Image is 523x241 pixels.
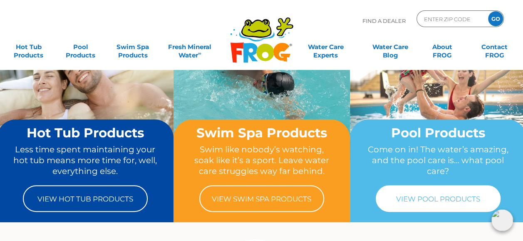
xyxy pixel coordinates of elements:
p: Find A Dealer [362,10,406,31]
h2: Swim Spa Products [189,126,334,140]
a: AboutFROG [422,39,462,55]
p: Less time spent maintaining your hot tub means more time for, well, everything else. [13,144,158,177]
p: Swim like nobody’s watching, soak like it’s a sport. Leave water care struggles way far behind. [189,144,334,177]
sup: ∞ [198,50,201,56]
a: Water CareBlog [370,39,410,55]
a: Swim SpaProducts [112,39,153,55]
a: View Pool Products [376,185,501,212]
input: GO [488,11,503,26]
input: Zip Code Form [423,13,479,25]
img: openIcon [491,209,513,231]
a: Fresh MineralWater∞ [165,39,216,55]
a: Hot TubProducts [8,39,49,55]
p: Come on in! The water’s amazing, and the pool care is… what pool care? [366,144,511,177]
h2: Hot Tub Products [13,126,158,140]
a: View Hot Tub Products [23,185,148,212]
a: ContactFROG [474,39,515,55]
a: PoolProducts [60,39,101,55]
a: View Swim Spa Products [199,185,324,212]
img: home-banner-swim-spa-short [174,28,350,160]
h2: Pool Products [366,126,511,140]
a: Water CareExperts [292,39,358,55]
